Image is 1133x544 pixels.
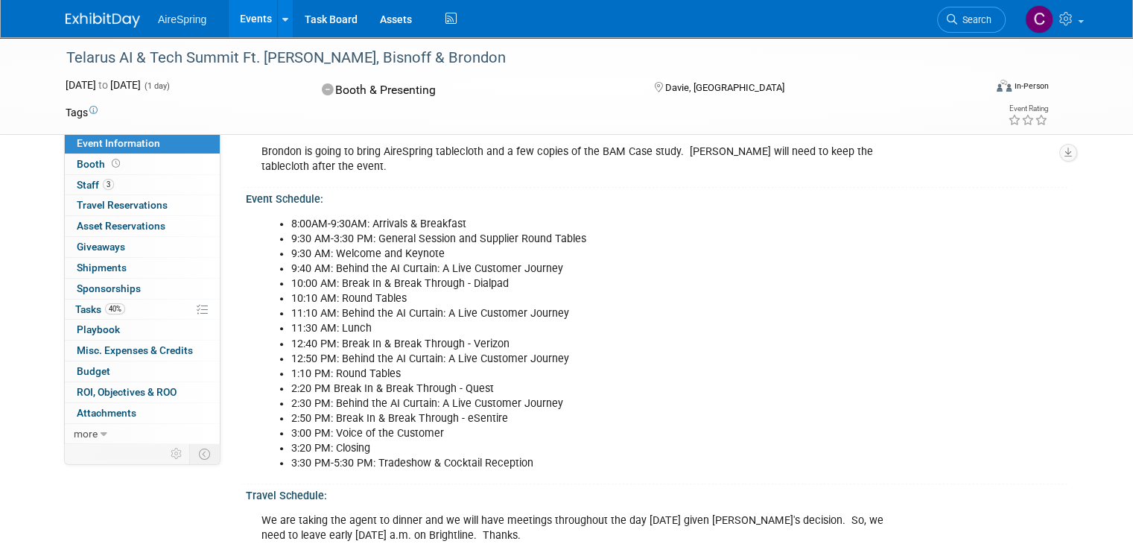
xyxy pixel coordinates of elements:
[77,407,136,419] span: Attachments
[291,276,898,291] li: 10:00 AM: Break In & Break Through - Dialpad
[65,258,220,278] a: Shipments
[65,175,220,195] a: Staff3
[65,154,220,174] a: Booth
[77,344,193,356] span: Misc. Expenses & Credits
[246,188,1067,206] div: Event Schedule:
[291,306,898,321] li: 11:10 AM: Behind the AI Curtain: A Live Customer Journey
[66,13,140,28] img: ExhibitDay
[317,78,630,104] div: Booth & Presenting
[105,303,125,314] span: 40%
[291,441,898,456] li: 3:20 PM: Closing
[77,241,125,253] span: Giveaways
[957,14,991,25] span: Search
[77,365,110,377] span: Budget
[291,426,898,441] li: 3:00 PM: Voice of the Customer
[143,81,170,91] span: (1 day)
[246,484,1067,503] div: Travel Schedule:
[291,367,898,382] li: 1:10 PM: Round Tables
[65,237,220,257] a: Giveaways
[291,382,898,396] li: 2:20 PM Break In & Break Through - Quest
[190,444,220,464] td: Toggle Event Tabs
[65,320,220,340] a: Playbook
[1008,105,1048,113] div: Event Rating
[1025,5,1053,34] img: Christine Silvestri
[291,337,898,352] li: 12:40 PM: Break In & Break Through - Verizon
[66,79,141,91] span: [DATE] [DATE]
[96,79,110,91] span: to
[77,220,165,232] span: Asset Reservations
[65,300,220,320] a: Tasks40%
[291,411,898,426] li: 2:50 PM: Break In & Break Through - eSentire
[65,403,220,423] a: Attachments
[77,282,141,294] span: Sponsorships
[77,323,120,335] span: Playbook
[65,133,220,154] a: Event Information
[77,158,123,170] span: Booth
[1014,80,1049,92] div: In-Person
[65,382,220,402] a: ROI, Objectives & ROO
[65,361,220,382] a: Budget
[74,428,98,440] span: more
[291,232,898,247] li: 9:30 AM-3:30 PM: General Session and Supplier Round Tables
[65,216,220,236] a: Asset Reservations
[109,158,123,169] span: Booth not reserved yet
[291,247,898,262] li: 9:30 AM: Welcome and Keynote
[77,179,114,191] span: Staff
[997,80,1012,92] img: Format-Inperson.png
[65,424,220,444] a: more
[158,13,206,25] span: AireSpring
[65,279,220,299] a: Sponsorships
[937,7,1006,33] a: Search
[77,262,127,273] span: Shipments
[65,341,220,361] a: Misc. Expenses & Credits
[291,321,898,336] li: 11:30 AM: Lunch
[291,396,898,411] li: 2:30 PM: Behind the AI Curtain: A Live Customer Journey
[103,179,114,190] span: 3
[291,352,898,367] li: 12:50 PM: Behind the AI Curtain: A Live Customer Journey
[665,82,784,93] span: Davie, [GEOGRAPHIC_DATA]
[77,386,177,398] span: ROI, Objectives & ROO
[291,456,898,471] li: 3:30 PM-5:30 PM: Tradeshow & Cocktail Reception
[66,105,98,120] td: Tags
[164,444,190,464] td: Personalize Event Tab Strip
[291,262,898,276] li: 9:40 AM: Behind the AI Curtain: A Live Customer Journey
[77,137,160,149] span: Event Information
[77,199,168,211] span: Travel Reservations
[61,45,965,72] div: Telarus AI & Tech Summit Ft. [PERSON_NAME], Bisnoff & Brondon
[291,291,898,306] li: 10:10 AM: Round Tables
[904,78,1049,100] div: Event Format
[75,303,125,315] span: Tasks
[65,195,220,215] a: Travel Reservations
[291,217,898,232] li: 8:00AM-9:30AM: Arrivals & Breakfast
